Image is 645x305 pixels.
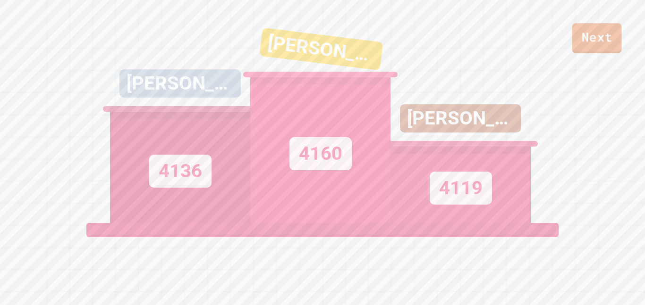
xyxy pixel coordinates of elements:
[259,27,383,70] div: [PERSON_NAME]
[400,104,521,132] div: [PERSON_NAME]
[572,23,622,53] a: Next
[119,69,241,98] div: [PERSON_NAME]
[289,137,352,170] div: 4160
[430,172,492,205] div: 4119
[149,155,212,188] div: 4136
